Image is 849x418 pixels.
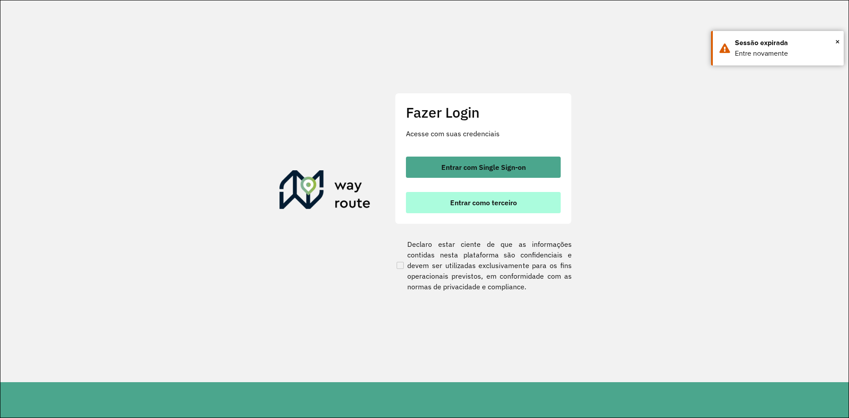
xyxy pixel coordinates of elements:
span: Entrar como terceiro [450,199,517,206]
div: Sessão expirada [735,38,837,48]
span: Entrar com Single Sign-on [441,164,526,171]
div: Entre novamente [735,48,837,59]
h2: Fazer Login [406,104,561,121]
img: Roteirizador AmbevTech [279,170,371,213]
span: × [835,35,840,48]
button: button [406,157,561,178]
button: Close [835,35,840,48]
label: Declaro estar ciente de que as informações contidas nesta plataforma são confidenciais e devem se... [395,239,572,292]
button: button [406,192,561,213]
p: Acesse com suas credenciais [406,128,561,139]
